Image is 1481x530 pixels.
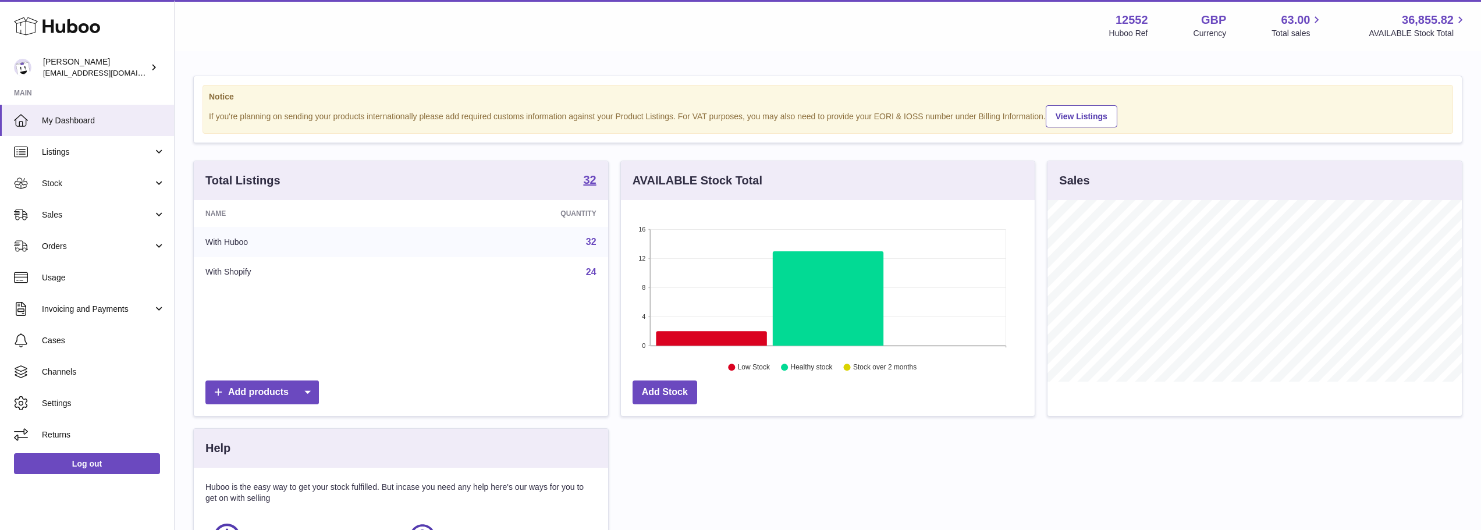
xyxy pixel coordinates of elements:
[14,453,160,474] a: Log out
[583,174,596,186] strong: 32
[1201,12,1226,28] strong: GBP
[194,227,417,257] td: With Huboo
[194,200,417,227] th: Name
[1194,28,1227,39] div: Currency
[42,209,153,220] span: Sales
[42,335,165,346] span: Cases
[209,104,1447,127] div: If you're planning on sending your products internationally please add required customs informati...
[1272,12,1323,39] a: 63.00 Total sales
[43,68,171,77] span: [EMAIL_ADDRESS][DOMAIN_NAME]
[642,342,645,349] text: 0
[42,367,165,378] span: Channels
[42,398,165,409] span: Settings
[586,267,596,277] a: 24
[42,241,153,252] span: Orders
[209,91,1447,102] strong: Notice
[205,173,280,188] h3: Total Listings
[417,200,608,227] th: Quantity
[43,56,148,79] div: [PERSON_NAME]
[1272,28,1323,39] span: Total sales
[205,440,230,456] h3: Help
[583,174,596,188] a: 32
[42,178,153,189] span: Stock
[42,304,153,315] span: Invoicing and Payments
[14,59,31,76] img: lstamp@selfcare.net.au
[853,364,917,372] text: Stock over 2 months
[1402,12,1454,28] span: 36,855.82
[633,173,762,188] h3: AVAILABLE Stock Total
[633,380,697,404] a: Add Stock
[1281,12,1310,28] span: 63.00
[42,272,165,283] span: Usage
[1116,12,1148,28] strong: 12552
[638,226,645,233] text: 16
[194,257,417,287] td: With Shopify
[205,482,596,504] p: Huboo is the easy way to get your stock fulfilled. But incase you need any help here's our ways f...
[1369,28,1467,39] span: AVAILABLE Stock Total
[205,380,319,404] a: Add products
[642,313,645,320] text: 4
[738,364,770,372] text: Low Stock
[642,284,645,291] text: 8
[638,255,645,262] text: 12
[1109,28,1148,39] div: Huboo Ref
[1059,173,1089,188] h3: Sales
[42,147,153,158] span: Listings
[1046,105,1117,127] a: View Listings
[42,115,165,126] span: My Dashboard
[586,237,596,247] a: 32
[42,429,165,440] span: Returns
[790,364,833,372] text: Healthy stock
[1369,12,1467,39] a: 36,855.82 AVAILABLE Stock Total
